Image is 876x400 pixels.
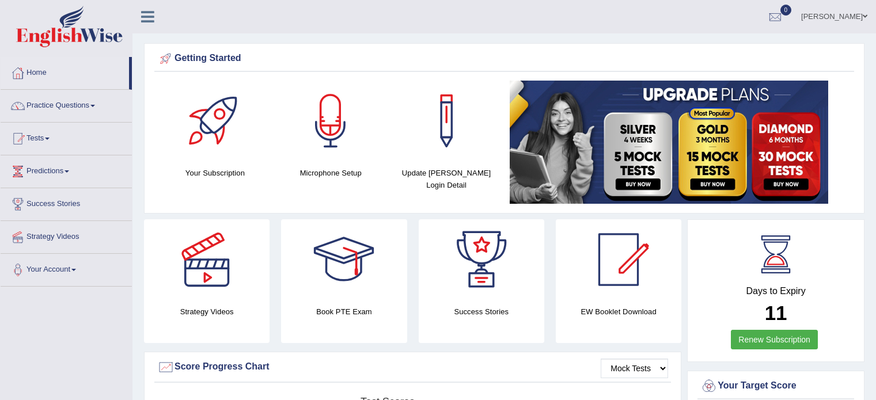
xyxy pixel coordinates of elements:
span: 0 [780,5,792,16]
h4: Success Stories [419,306,544,318]
div: Getting Started [157,50,851,67]
h4: Book PTE Exam [281,306,407,318]
div: Your Target Score [700,378,851,395]
a: Home [1,57,129,86]
a: Your Account [1,254,132,283]
a: Practice Questions [1,90,132,119]
img: small5.jpg [510,81,828,204]
h4: Update [PERSON_NAME] Login Detail [395,167,499,191]
a: Predictions [1,155,132,184]
h4: Days to Expiry [700,286,851,296]
b: 11 [765,302,787,324]
a: Success Stories [1,188,132,217]
h4: Your Subscription [163,167,267,179]
a: Strategy Videos [1,221,132,250]
a: Renew Subscription [731,330,818,349]
h4: EW Booklet Download [556,306,681,318]
h4: Strategy Videos [144,306,270,318]
a: Tests [1,123,132,151]
div: Score Progress Chart [157,359,668,376]
h4: Microphone Setup [279,167,383,179]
